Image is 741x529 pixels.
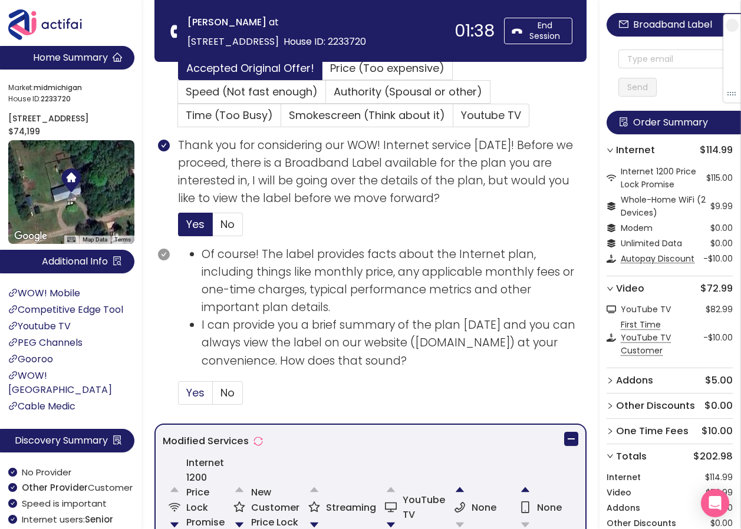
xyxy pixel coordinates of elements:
[158,249,170,260] span: check-circle
[187,15,279,48] span: at [STREET_ADDRESS]
[8,338,18,347] span: link
[706,303,733,316] span: $82.99
[8,321,18,330] span: link
[8,369,112,396] a: WOW! [GEOGRAPHIC_DATA]
[22,497,107,510] span: Speed is important
[83,236,107,244] button: Map Data
[41,94,71,104] strong: 2233720
[616,449,733,464] h3: $202.98
[703,252,733,265] span: -$10.00
[8,82,131,94] span: Market:
[8,401,18,411] span: link
[8,113,89,124] strong: [STREET_ADDRESS]
[607,377,614,384] span: right
[616,398,695,414] strong: Other Discounts
[616,424,733,439] h3: $10.00
[621,194,706,219] span: Whole-Home WiFi (2 Devices)
[289,108,445,123] span: Smokescreen (Think about it)
[220,217,235,232] span: No
[8,286,80,300] a: WOW! Mobile
[706,171,733,184] span: $115.00
[8,125,40,137] strong: $74,199
[403,492,445,522] span: YouTube TV
[616,449,647,464] strong: Totals
[67,236,75,244] button: Keyboard shortcuts
[519,501,531,513] span: mobile
[616,281,644,296] strong: Video
[202,316,587,370] li: I can provide you a brief summary of the plan [DATE] and you can always view the label on our web...
[34,82,82,92] strong: midmichigan
[710,221,733,234] span: $0.00
[607,402,614,409] span: right
[621,303,671,315] span: YouTube TV
[284,35,366,48] span: House ID: 2233720
[334,84,482,99] span: Authority (Spousal or other)
[607,486,631,499] strong: Video
[607,285,614,292] span: right
[186,61,314,75] span: Accepted Original Offer!
[616,143,655,158] strong: Internet
[8,305,18,314] span: link
[607,419,733,444] div: One Time Fees$10.00
[621,319,671,356] span: First Time YouTube TV Customer
[158,140,170,151] span: check-circle
[8,354,18,363] span: link
[251,485,299,529] span: New Customer Price Lock
[220,385,235,400] span: No
[537,500,562,515] span: None
[8,499,17,508] span: check-circle
[701,489,729,517] div: Open Intercom Messenger
[8,303,123,316] a: Competitive Edge Tool
[169,501,180,513] span: wifi
[607,147,614,154] span: right
[607,471,641,484] strong: Internet
[710,237,733,250] span: $0.00
[8,336,83,349] a: PEG Channels
[308,501,320,513] span: star
[330,61,444,75] span: Price (Too expensive)
[618,49,733,68] input: Type email
[616,143,733,158] h3: $114.99
[455,22,495,39] div: 01:38
[8,483,17,492] span: check-circle
[169,25,181,38] span: phone
[472,500,496,515] span: None
[616,398,733,414] h3: $0.00
[202,246,587,317] li: Of course! The label provides facts about the Internet plan, including things like monthly price,...
[621,166,696,190] span: Internet 1200 Price Lock Promise
[504,18,572,44] button: End Session
[186,385,205,400] span: Yes
[621,222,653,234] span: Modem
[233,501,245,513] span: star
[186,84,318,99] span: Speed (Not fast enough)
[385,501,397,513] span: desktop
[607,444,733,469] div: Totals$202.98
[607,368,733,393] div: Addons$5.00
[618,78,657,97] button: Send
[8,352,53,366] a: Gooroo
[8,399,75,413] a: Cable Medic
[607,428,614,435] span: right
[8,515,17,524] span: check-circle
[616,281,733,296] h3: $72.99
[607,13,741,37] button: Broadband Label
[187,15,266,29] strong: [PERSON_NAME]
[8,371,18,380] span: link
[710,200,733,213] span: $9.99
[186,108,273,123] span: Time (Too Busy)
[178,137,587,208] p: Thank you for considering our WOW! Internet service [DATE]! Before we proceed, there is a Broadba...
[607,111,741,134] button: Order Summary
[326,500,376,515] span: Streaming
[114,236,131,243] a: Terms (opens in new tab)
[706,486,733,499] span: $72.99
[186,217,205,232] span: Yes
[163,434,249,448] strong: Modified Services
[11,229,50,244] a: Open this area in Google Maps (opens a new window)
[607,138,733,163] div: Internet$114.99
[22,466,71,478] span: No Provider
[607,501,640,514] strong: Addons
[703,331,733,344] span: -$10.00
[461,108,521,123] span: Youtube TV
[616,424,689,439] strong: One Time Fees
[616,373,653,388] strong: Addons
